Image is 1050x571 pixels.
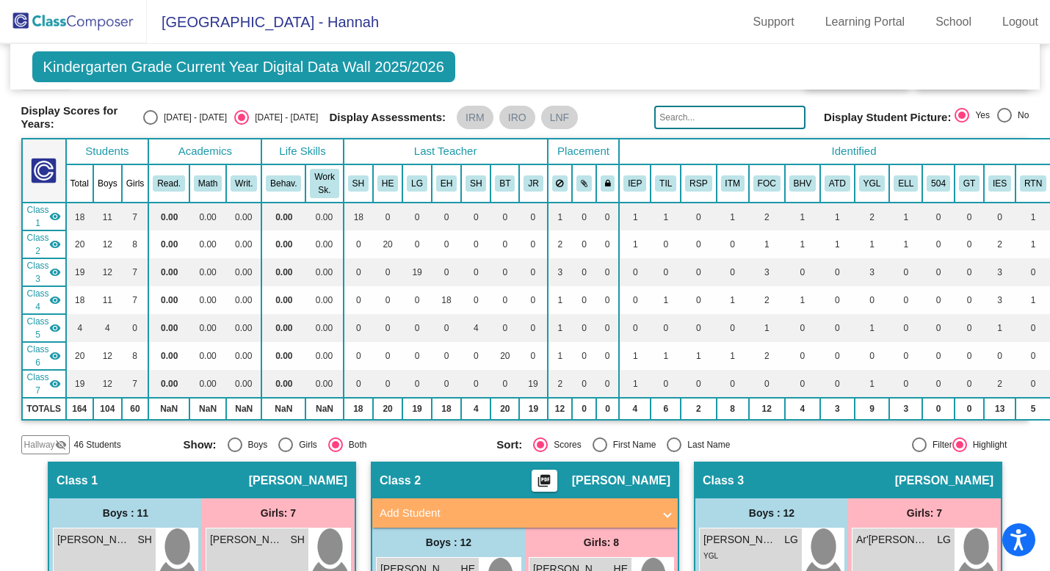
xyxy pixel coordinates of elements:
[519,370,547,398] td: 19
[21,104,132,131] span: Display Scores for Years:
[717,258,749,286] td: 0
[27,343,49,369] span: Class 6
[22,258,66,286] td: Lindsey Goad - No Class Name
[407,175,427,192] button: LG
[226,258,261,286] td: 0.00
[619,230,651,258] td: 1
[499,106,535,129] mat-chip: IRO
[959,175,980,192] button: GT
[749,230,785,258] td: 1
[93,230,122,258] td: 12
[261,139,343,164] th: Life Skills
[572,286,596,314] td: 0
[955,108,1029,127] mat-radio-group: Select an option
[651,286,681,314] td: 1
[519,230,547,258] td: 0
[373,164,402,203] th: Hannah Ewbank
[377,175,398,192] button: HE
[785,314,820,342] td: 0
[432,258,461,286] td: 0
[402,370,432,398] td: 0
[922,164,955,203] th: 504 Plan
[596,286,620,314] td: 0
[572,203,596,230] td: 0
[984,203,1015,230] td: 0
[859,175,886,192] button: YGL
[749,286,785,314] td: 2
[855,342,890,370] td: 0
[969,109,990,122] div: Yes
[27,315,49,341] span: Class 5
[984,258,1015,286] td: 3
[432,286,461,314] td: 18
[49,266,61,278] mat-icon: visibility
[373,370,402,398] td: 0
[310,169,338,198] button: Work Sk.
[93,286,122,314] td: 11
[490,203,519,230] td: 0
[148,370,189,398] td: 0.00
[535,473,553,494] mat-icon: picture_as_pdf
[789,175,816,192] button: BHV
[49,211,61,222] mat-icon: visibility
[984,230,1015,258] td: 2
[820,230,855,258] td: 1
[548,139,620,164] th: Placement
[22,314,66,342] td: Shelby Heckman - No Class Name
[749,342,785,370] td: 2
[66,203,93,230] td: 18
[685,175,712,192] button: RSP
[681,286,716,314] td: 0
[261,342,305,370] td: 0.00
[922,203,955,230] td: 0
[461,164,490,203] th: Shelby Heckman
[596,314,620,342] td: 0
[432,370,461,398] td: 0
[226,230,261,258] td: 0.00
[651,164,681,203] th: Title 1
[572,164,596,203] th: Keep with students
[122,342,149,370] td: 8
[922,314,955,342] td: 0
[548,342,573,370] td: 1
[27,231,49,258] span: Class 2
[717,203,749,230] td: 1
[548,203,573,230] td: 1
[490,342,519,370] td: 20
[623,175,646,192] button: IEP
[93,314,122,342] td: 4
[122,258,149,286] td: 7
[305,286,343,314] td: 0.00
[148,203,189,230] td: 0.00
[226,203,261,230] td: 0.00
[189,314,226,342] td: 0.00
[742,10,806,34] a: Support
[148,139,261,164] th: Academics
[432,203,461,230] td: 0
[572,230,596,258] td: 0
[619,203,651,230] td: 1
[189,230,226,258] td: 0.00
[122,286,149,314] td: 7
[22,203,66,230] td: Shelley Hayen - No Class Name
[122,164,149,203] th: Girls
[261,258,305,286] td: 0.00
[22,230,66,258] td: Hannah Ewbank - No Class Name
[305,230,343,258] td: 0.00
[93,164,122,203] th: Boys
[461,370,490,398] td: 0
[344,286,373,314] td: 0
[889,203,922,230] td: 1
[681,258,716,286] td: 0
[148,314,189,342] td: 0.00
[22,342,66,370] td: Brooke Teeter - No Class Name
[457,106,493,129] mat-chip: IRM
[189,258,226,286] td: 0.00
[681,230,716,258] td: 0
[519,258,547,286] td: 0
[194,175,222,192] button: Math
[922,342,955,370] td: 0
[461,342,490,370] td: 0
[22,370,66,398] td: Julia Reeter - No Class Name
[261,203,305,230] td: 0.00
